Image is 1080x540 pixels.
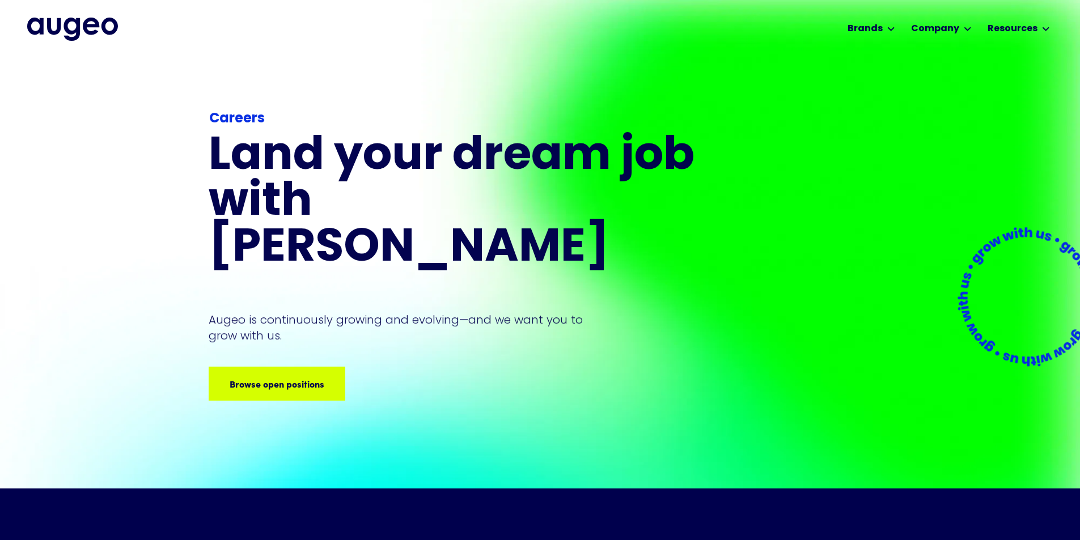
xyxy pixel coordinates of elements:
div: Company [911,22,959,36]
a: home [27,18,118,40]
a: Browse open positions [209,367,345,401]
h1: Land your dream job﻿ with [PERSON_NAME] [209,134,698,272]
p: Augeo is continuously growing and evolving—and we want you to grow with us. [209,312,599,343]
div: Resources [988,22,1037,36]
div: Brands [848,22,883,36]
strong: Careers [209,112,265,126]
img: Augeo's full logo in midnight blue. [27,18,118,40]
